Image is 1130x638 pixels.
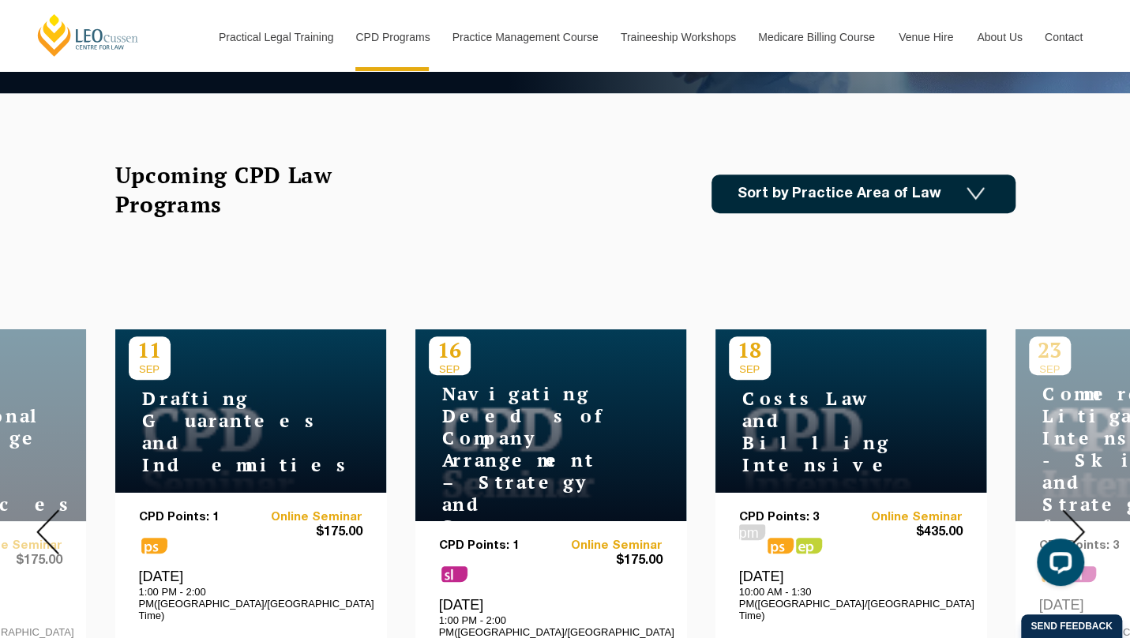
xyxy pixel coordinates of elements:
h4: Drafting Guarantees and Indemnities [129,388,326,476]
a: CPD Programs [344,3,440,71]
span: $175.00 [250,524,362,541]
span: $175.00 [550,553,663,569]
a: Venue Hire [887,3,965,71]
a: About Us [965,3,1033,71]
h4: Navigating Deeds of Company Arrangement – Strategy and Structure [429,383,626,538]
span: SEP [129,363,171,375]
span: $435.00 [850,524,963,541]
img: Icon [967,187,985,201]
span: ps [768,538,794,554]
a: Online Seminar [850,511,963,524]
p: 11 [129,336,171,363]
a: Practical Legal Training [207,3,344,71]
span: pm [739,524,765,540]
span: ps [141,538,167,554]
p: 16 [429,336,471,363]
img: Next [1062,509,1085,554]
span: SEP [429,363,471,375]
p: CPD Points: 1 [439,539,551,553]
p: CPD Points: 1 [139,511,251,524]
p: 1:00 PM - 2:00 PM([GEOGRAPHIC_DATA]/[GEOGRAPHIC_DATA] Time) [139,586,362,621]
p: 10:00 AM - 1:30 PM([GEOGRAPHIC_DATA]/[GEOGRAPHIC_DATA] Time) [739,586,963,621]
a: [PERSON_NAME] Centre for Law [36,13,141,58]
p: CPD Points: 3 [739,511,851,524]
span: SEP [729,363,771,375]
a: Online Seminar [550,539,663,553]
a: Traineeship Workshops [609,3,746,71]
iframe: LiveChat chat widget [1024,532,1091,599]
a: Medicare Billing Course [746,3,887,71]
div: [DATE] [739,568,963,621]
h2: Upcoming CPD Law Programs [115,160,372,219]
a: Practice Management Course [441,3,609,71]
a: Contact [1033,3,1094,71]
a: Online Seminar [250,511,362,524]
span: ps [796,538,822,554]
div: [DATE] [139,568,362,621]
p: 18 [729,336,771,363]
span: sl [441,566,467,582]
h4: Costs Law and Billing Intensive [729,388,926,476]
a: Sort by Practice Area of Law [711,175,1015,213]
img: Prev [36,509,59,554]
